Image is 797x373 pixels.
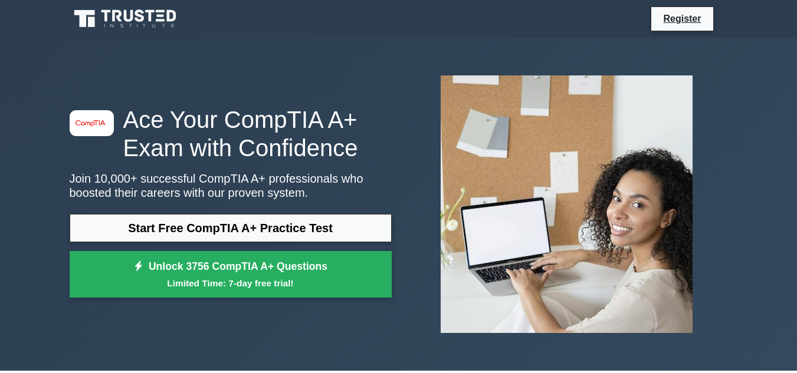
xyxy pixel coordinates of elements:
[70,214,392,242] a: Start Free CompTIA A+ Practice Test
[70,251,392,298] a: Unlock 3756 CompTIA A+ QuestionsLimited Time: 7-day free trial!
[84,276,377,290] small: Limited Time: 7-day free trial!
[70,171,392,200] p: Join 10,000+ successful CompTIA A+ professionals who boosted their careers with our proven system.
[656,11,708,26] a: Register
[70,105,392,162] h1: Ace Your CompTIA A+ Exam with Confidence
